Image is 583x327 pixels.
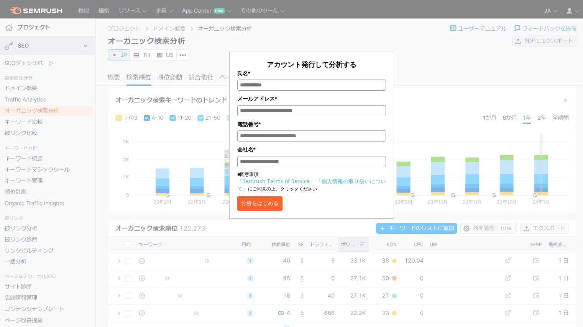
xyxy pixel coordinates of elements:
p: ■同意事項 にご同意の上、クリックください [237,171,386,192]
button: 分析をはじめる [237,196,282,211]
label: 電話番号* [237,120,386,129]
a: 「個人情報の取り扱いについて」 [237,177,386,192]
a: 「Semrush Terms of Service」 [237,177,315,185]
span: アカウント発行して分析する [267,60,356,69]
label: メールアドレス* [237,94,386,103]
